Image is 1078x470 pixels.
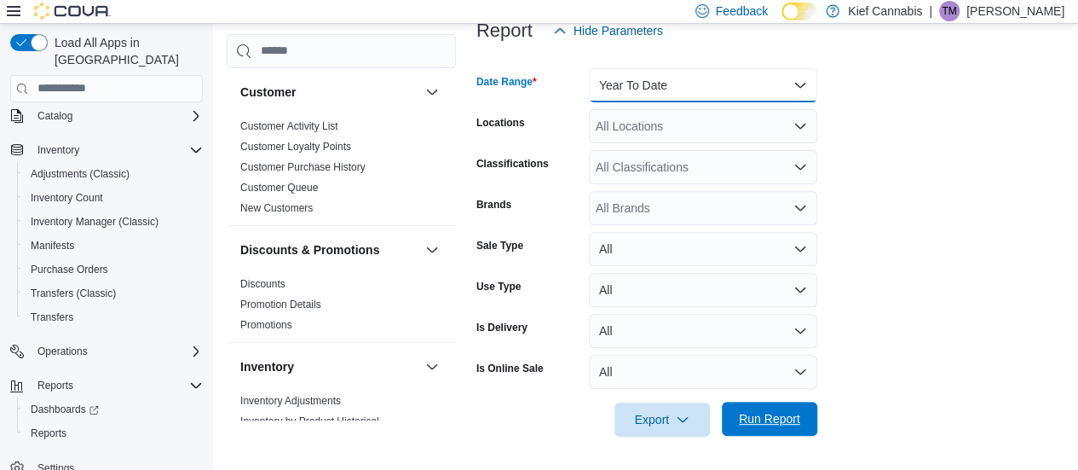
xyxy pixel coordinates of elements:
[240,319,292,331] a: Promotions
[17,305,210,329] button: Transfers
[31,215,159,229] span: Inventory Manager (Classic)
[240,415,379,428] span: Inventory by Product Historical
[476,116,525,130] label: Locations
[739,410,800,427] span: Run Report
[3,374,210,397] button: Reports
[240,277,285,291] span: Discounts
[240,394,341,408] span: Inventory Adjustments
[31,341,203,362] span: Operations
[17,162,210,186] button: Adjustments (Classic)
[240,202,313,214] a: New Customers
[37,345,88,358] span: Operations
[31,140,86,160] button: Inventory
[37,379,73,392] span: Reports
[24,399,106,420] a: Dashboards
[31,106,79,126] button: Catalog
[240,120,338,132] a: Customer Activity List
[31,375,203,396] span: Reports
[240,358,294,375] h3: Inventory
[240,298,321,311] span: Promotion Details
[24,307,80,328] a: Transfers
[240,415,379,427] a: Inventory by Product Historical
[31,287,116,300] span: Transfers (Classic)
[476,321,527,334] label: Is Delivery
[17,281,210,305] button: Transfers (Classic)
[240,318,292,332] span: Promotions
[31,310,73,324] span: Transfers
[31,403,99,416] span: Dashboards
[793,119,807,133] button: Open list of options
[240,181,318,194] span: Customer Queue
[24,283,123,304] a: Transfers (Classic)
[966,1,1064,21] p: [PERSON_NAME]
[240,201,313,215] span: New Customers
[34,3,111,20] img: Cova
[31,375,80,396] button: Reports
[24,259,203,280] span: Purchase Orders
[31,167,130,181] span: Adjustments (Classic)
[24,399,203,420] span: Dashboards
[37,109,72,123] span: Catalog
[17,258,210,281] button: Purchase Orders
[240,278,285,290] a: Discounts
[24,423,73,444] a: Reports
[614,403,710,437] button: Export
[589,314,817,348] button: All
[240,299,321,310] a: Promotion Details
[476,20,533,41] h3: Report
[939,1,960,21] div: Tommy Maguire
[240,161,366,173] a: Customer Purchase History
[476,239,523,252] label: Sale Type
[716,3,768,20] span: Feedback
[31,191,103,205] span: Inventory Count
[31,341,95,362] button: Operations
[227,116,456,225] div: Customer
[240,160,366,174] span: Customer Purchase History
[240,141,351,153] a: Customer Loyalty Points
[24,307,203,328] span: Transfers
[942,1,956,21] span: TM
[24,212,165,232] a: Inventory Manager (Classic)
[781,3,817,20] input: Dark Mode
[24,259,115,280] a: Purchase Orders
[24,212,203,232] span: Inventory Manager (Classic)
[240,182,318,194] a: Customer Queue
[17,210,210,234] button: Inventory Manager (Classic)
[31,263,108,276] span: Purchase Orders
[476,157,549,171] label: Classifications
[24,235,81,256] a: Manifests
[3,104,210,128] button: Catalog
[422,357,442,377] button: Inventory
[476,280,521,293] label: Use Type
[240,140,351,154] span: Customer Loyalty Points
[240,241,418,258] button: Discounts & Promotions
[24,164,136,184] a: Adjustments (Classic)
[37,143,79,157] span: Inventory
[240,119,338,133] span: Customer Activity List
[3,138,210,162] button: Inventory
[589,355,817,389] button: All
[589,273,817,307] button: All
[476,198,511,212] label: Brands
[3,339,210,363] button: Operations
[31,140,203,160] span: Inventory
[240,241,379,258] h3: Discounts & Promotions
[589,232,817,266] button: All
[574,22,663,39] span: Hide Parameters
[48,34,203,68] span: Load All Apps in [GEOGRAPHIC_DATA]
[422,82,442,102] button: Customer
[240,358,418,375] button: Inventory
[24,283,203,304] span: Transfers (Classic)
[17,421,210,445] button: Reports
[848,1,922,21] p: Kief Cannabis
[17,397,210,421] a: Dashboards
[476,75,537,89] label: Date Range
[929,1,932,21] p: |
[625,403,700,437] span: Export
[422,240,442,260] button: Discounts & Promotions
[240,84,296,101] h3: Customer
[17,234,210,258] button: Manifests
[31,426,66,440] span: Reports
[793,160,807,174] button: Open list of options
[24,164,203,184] span: Adjustments (Classic)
